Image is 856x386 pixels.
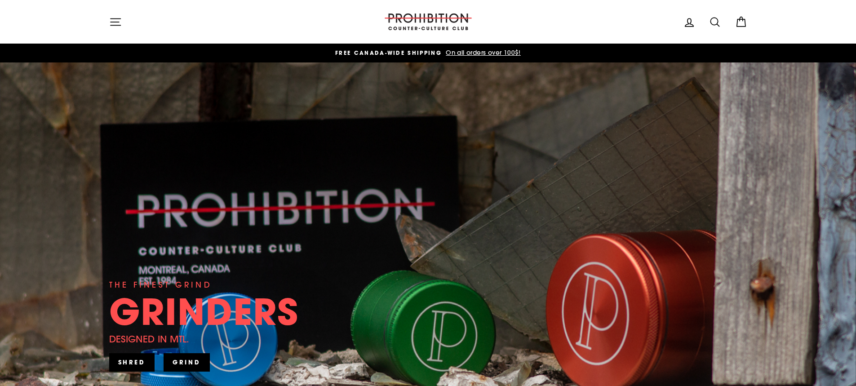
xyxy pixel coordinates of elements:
[444,49,521,57] span: On all orders over 100$!
[109,353,155,371] a: SHRED
[109,279,212,291] div: THE FINEST GRIND
[109,332,190,346] div: DESIGNED IN MTL.
[111,48,745,58] a: FREE CANADA-WIDE SHIPPING On all orders over 100$!
[164,353,210,371] a: GRIND
[109,293,299,329] div: GRINDERS
[335,49,442,57] span: FREE CANADA-WIDE SHIPPING
[383,13,473,30] img: PROHIBITION COUNTER-CULTURE CLUB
